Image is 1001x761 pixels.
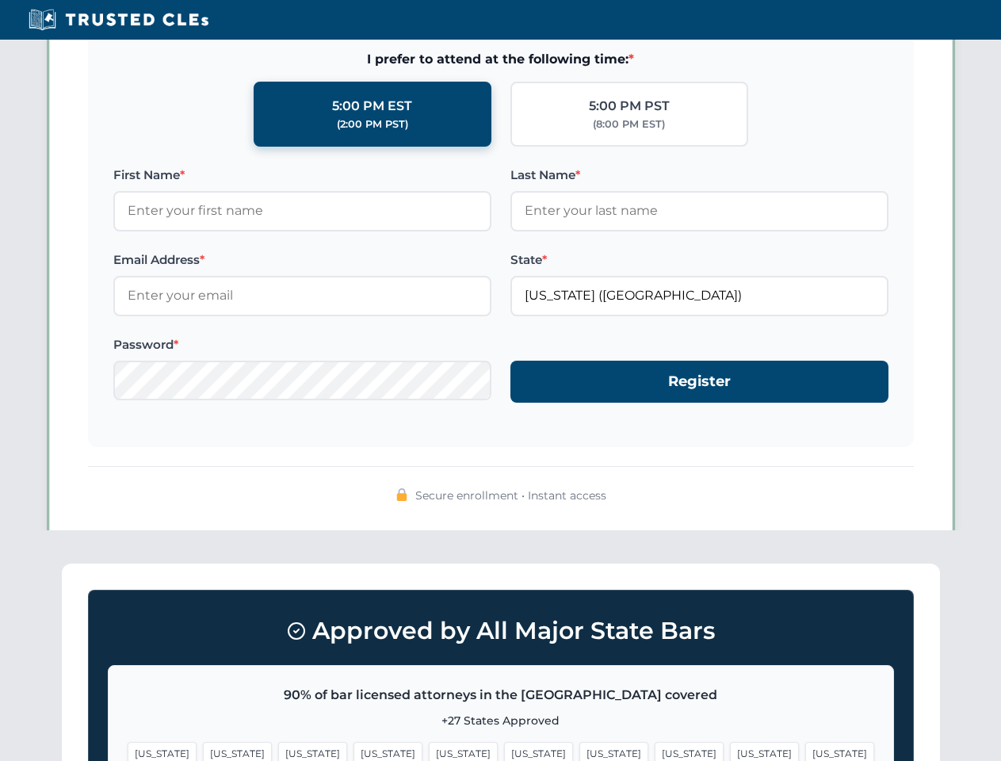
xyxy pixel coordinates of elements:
[510,361,888,403] button: Register
[113,276,491,315] input: Enter your email
[113,49,888,70] span: I prefer to attend at the following time:
[113,250,491,270] label: Email Address
[510,191,888,231] input: Enter your last name
[593,117,665,132] div: (8:00 PM EST)
[113,191,491,231] input: Enter your first name
[415,487,606,504] span: Secure enrollment • Instant access
[589,96,670,117] div: 5:00 PM PST
[24,8,213,32] img: Trusted CLEs
[113,335,491,354] label: Password
[510,276,888,315] input: Florida (FL)
[510,166,888,185] label: Last Name
[108,610,894,652] h3: Approved by All Major State Bars
[395,488,408,501] img: 🔒
[128,712,874,729] p: +27 States Approved
[510,250,888,270] label: State
[113,166,491,185] label: First Name
[128,685,874,706] p: 90% of bar licensed attorneys in the [GEOGRAPHIC_DATA] covered
[332,96,412,117] div: 5:00 PM EST
[337,117,408,132] div: (2:00 PM PST)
